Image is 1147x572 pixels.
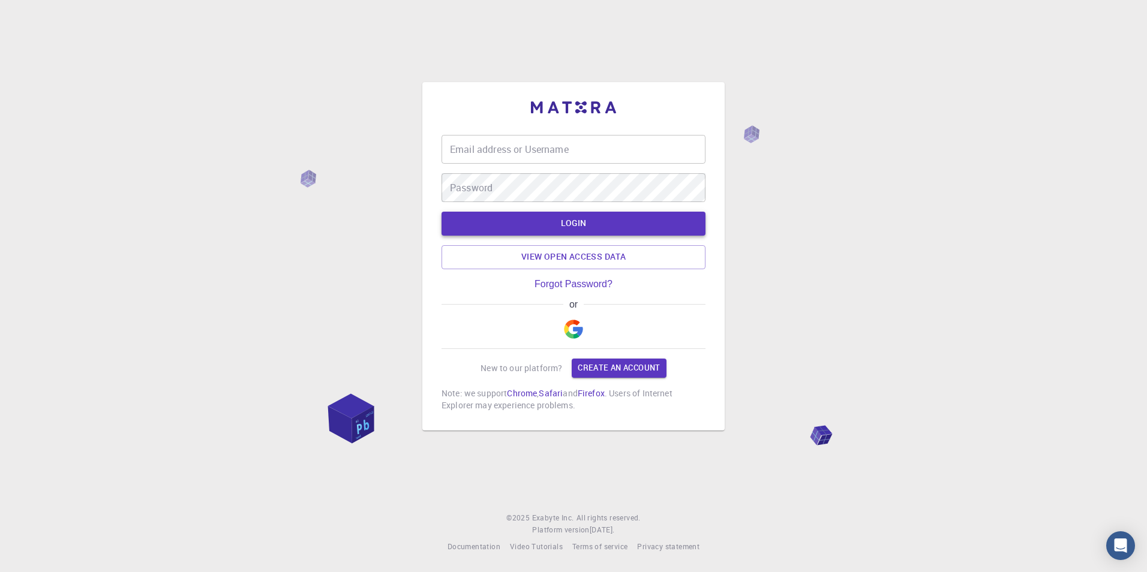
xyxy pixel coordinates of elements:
[572,541,627,553] a: Terms of service
[532,512,574,524] a: Exabyte Inc.
[481,362,562,374] p: New to our platform?
[576,512,641,524] span: All rights reserved.
[539,387,563,399] a: Safari
[572,359,666,378] a: Create an account
[448,541,500,551] span: Documentation
[564,320,583,339] img: Google
[510,541,563,553] a: Video Tutorials
[590,525,615,534] span: [DATE] .
[637,541,699,553] a: Privacy statement
[637,541,699,551] span: Privacy statement
[448,541,500,553] a: Documentation
[590,524,615,536] a: [DATE].
[442,387,705,411] p: Note: we support , and . Users of Internet Explorer may experience problems.
[1106,531,1135,560] div: Open Intercom Messenger
[563,299,583,310] span: or
[507,387,537,399] a: Chrome
[442,245,705,269] a: View open access data
[535,279,612,290] a: Forgot Password?
[578,387,605,399] a: Firefox
[532,524,589,536] span: Platform version
[442,212,705,236] button: LOGIN
[510,541,563,551] span: Video Tutorials
[532,513,574,522] span: Exabyte Inc.
[572,541,627,551] span: Terms of service
[506,512,532,524] span: © 2025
